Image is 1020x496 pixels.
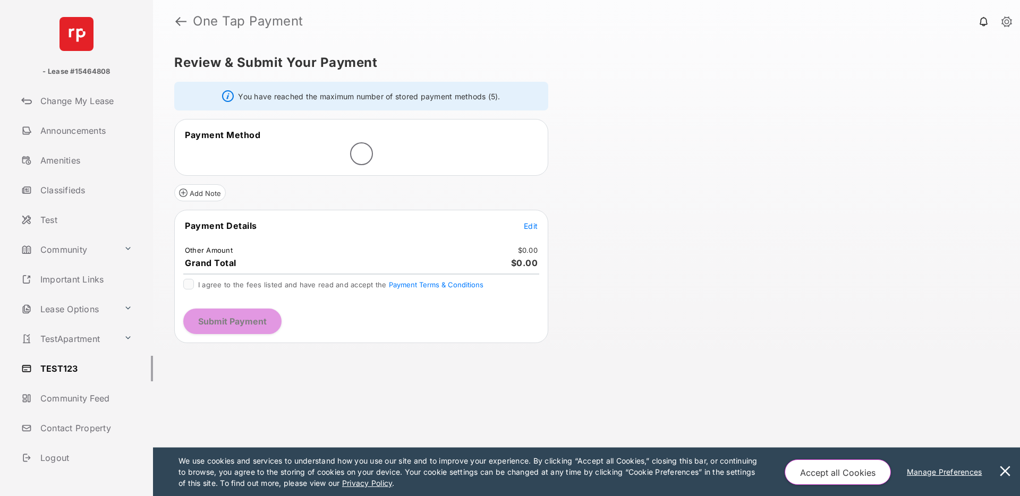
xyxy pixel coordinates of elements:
[17,445,153,471] a: Logout
[17,356,153,381] a: TEST123
[17,237,120,262] a: Community
[17,415,153,441] a: Contact Property
[185,220,257,231] span: Payment Details
[183,309,282,334] button: Submit Payment
[174,82,548,110] div: You have reached the maximum number of stored payment methods (5).
[42,66,110,77] p: - Lease #15464808
[17,386,153,411] a: Community Feed
[342,478,392,488] u: Privacy Policy
[17,207,153,233] a: Test
[511,258,538,268] span: $0.00
[17,326,120,352] a: TestApartment
[17,88,153,114] a: Change My Lease
[17,267,137,292] a: Important Links
[524,220,538,231] button: Edit
[185,258,236,268] span: Grand Total
[17,296,120,322] a: Lease Options
[907,467,987,476] u: Manage Preferences
[174,184,226,201] button: Add Note
[17,177,153,203] a: Classifieds
[178,455,762,489] p: We use cookies and services to understand how you use our site and to improve your experience. By...
[517,245,538,255] td: $0.00
[389,280,483,289] button: I agree to the fees listed and have read and accept the
[184,245,233,255] td: Other Amount
[185,130,260,140] span: Payment Method
[785,459,891,485] button: Accept all Cookies
[524,221,538,230] span: Edit
[198,280,483,289] span: I agree to the fees listed and have read and accept the
[17,118,153,143] a: Announcements
[174,56,990,69] h5: Review & Submit Your Payment
[17,148,153,173] a: Amenities
[193,15,303,28] strong: One Tap Payment
[59,17,93,51] img: svg+xml;base64,PHN2ZyB4bWxucz0iaHR0cDovL3d3dy53My5vcmcvMjAwMC9zdmciIHdpZHRoPSI2NCIgaGVpZ2h0PSI2NC...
